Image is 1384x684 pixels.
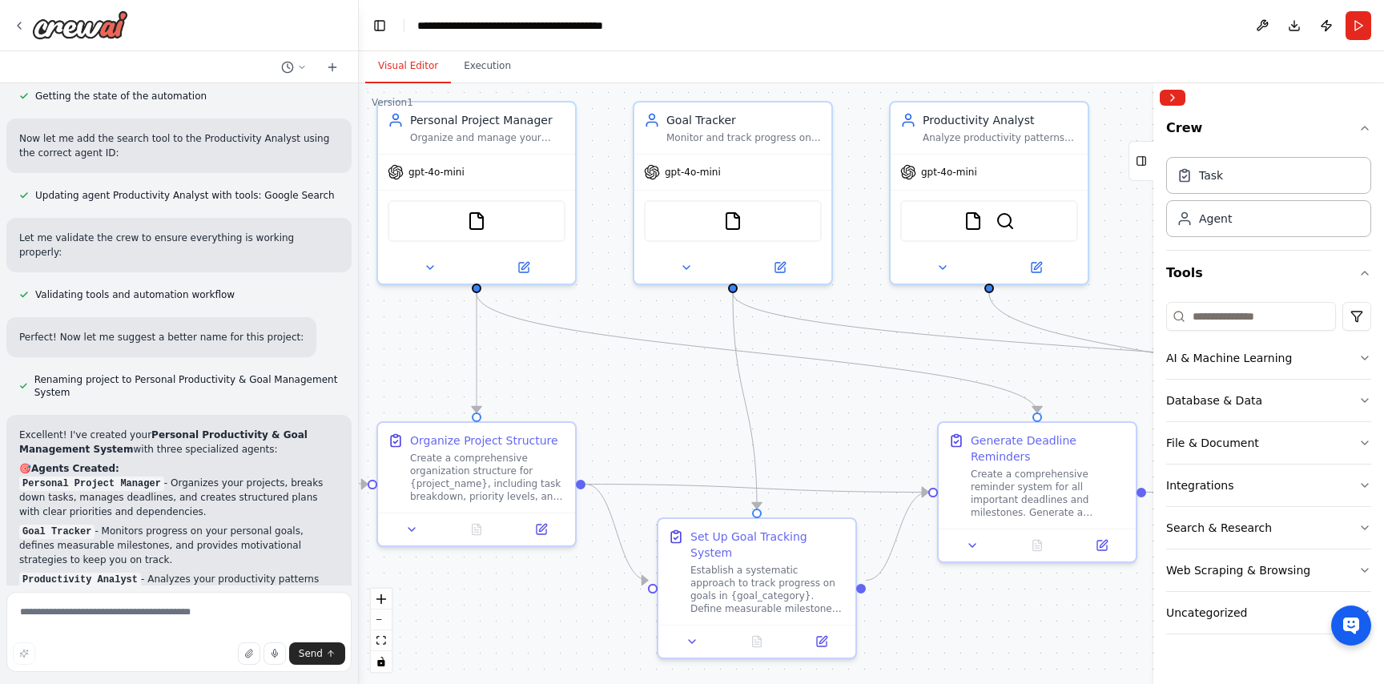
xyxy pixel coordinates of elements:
div: Analyze productivity patterns and provide actionable insights to improve focus and efficiency in ... [923,131,1078,144]
p: Let me validate the crew to ensure everything is working properly: [19,231,339,260]
div: Version 1 [372,96,413,109]
button: Crew [1166,112,1371,151]
h2: 🎯 [19,461,339,476]
div: AI & Machine Learning [1166,350,1292,366]
div: Create a comprehensive organization structure for {project_name}, including task breakdown, prior... [410,452,565,503]
button: Open in side panel [734,258,825,277]
div: Organize Project StructureCreate a comprehensive organization structure for {project_name}, inclu... [376,421,577,547]
span: gpt-4o-mini [921,166,977,179]
p: Excellent! I've created your with three specialized agents: [19,428,339,457]
p: - Organizes your projects, breaks down tasks, manages deadlines, and creates structured plans wit... [19,476,339,519]
div: Establish a systematic approach to track progress on goals in {goal_category}. Define measurable ... [690,564,846,615]
button: Open in side panel [1074,536,1129,555]
span: Renaming project to Personal Productivity & Goal Management System [34,373,339,399]
button: Open in side panel [478,258,569,277]
button: Collapse right sidebar [1160,90,1185,106]
img: SerplyWebSearchTool [996,211,1015,231]
button: Improve this prompt [13,642,35,665]
div: React Flow controls [371,589,392,672]
button: Toggle Sidebar [1147,83,1160,684]
img: FileReadTool [723,211,742,231]
span: Getting the state of the automation [35,90,207,103]
div: Create a comprehensive reminder system for all important deadlines and milestones. Generate a sch... [971,468,1126,519]
img: FileReadTool [467,211,486,231]
button: Integrations [1166,465,1371,506]
div: Crew [1166,151,1371,250]
button: Search & Research [1166,507,1371,549]
button: Tools [1166,251,1371,296]
div: Uncategorized [1166,605,1247,621]
div: Productivity AnalystAnalyze productivity patterns and provide actionable insights to improve focu... [889,101,1089,285]
span: gpt-4o-mini [408,166,465,179]
button: Open in side panel [513,520,569,539]
div: Task [1199,167,1223,183]
g: Edge from b17c2769-ce4e-41a8-a5f8-de8f9d0df8fb to 3e403e74-2a4d-41ce-88ba-ab7fe13ba507 [866,485,928,589]
div: Goal TrackerMonitor and track progress on personal goals for {goal_category}. Provide regular upd... [633,101,833,285]
button: zoom out [371,610,392,630]
g: Edge from b122edf5-768b-4d38-8d63-c5ec2c0136e8 to b17c2769-ce4e-41a8-a5f8-de8f9d0df8fb [725,293,765,509]
button: AI & Machine Learning [1166,337,1371,379]
strong: Agents Created: [31,463,119,474]
div: Set Up Goal Tracking SystemEstablish a systematic approach to track progress on goals in {goal_ca... [657,517,857,659]
code: Personal Project Manager [19,477,164,491]
div: Set Up Goal Tracking System [690,529,846,561]
g: Edge from triggers to 027614a8-c860-41ee-901c-a9ac8cf7d375 [299,453,368,493]
div: Integrations [1166,477,1233,493]
div: Productivity Analyst [923,112,1078,128]
span: Validating tools and automation workflow [35,288,235,301]
button: toggle interactivity [371,651,392,672]
div: Search & Research [1166,520,1272,536]
div: Generate Deadline Reminders [971,433,1126,465]
g: Edge from 3e403e74-2a4d-41ce-88ba-ab7fe13ba507 to e9ac5cea-b724-4d42-93d0-f0c256d35bd2 [1146,485,1209,501]
div: Personal Project ManagerOrganize and manage your personal projects by tracking tasks, deadlines, ... [376,101,577,285]
button: Hide left sidebar [368,14,391,37]
strong: Personal Productivity & Goal Management System [19,429,308,455]
code: Productivity Analyst [19,573,141,587]
button: Uncategorized [1166,592,1371,634]
button: No output available [723,632,791,651]
g: Edge from 027614a8-c860-41ee-901c-a9ac8cf7d375 to 3e403e74-2a4d-41ce-88ba-ab7fe13ba507 [585,477,928,501]
div: Goal Tracker [666,112,822,128]
code: Goal Tracker [19,525,95,539]
button: Database & Data [1166,380,1371,421]
g: Edge from 02cb114b-84db-470d-94af-62f0ff5632f7 to e9ac5cea-b724-4d42-93d0-f0c256d35bd2 [981,293,1326,412]
p: Perfect! Now let me suggest a better name for this project: [19,330,304,344]
div: Organize Project Structure [410,433,558,449]
nav: breadcrumb [417,18,658,34]
button: fit view [371,630,392,651]
button: Web Scraping & Browsing [1166,549,1371,591]
p: Now let me add the search tool to the Productivity Analyst using the correct agent ID: [19,131,339,160]
div: Organize and manage your personal projects by tracking tasks, deadlines, and project status for {... [410,131,565,144]
div: Database & Data [1166,392,1262,408]
button: No output available [443,520,511,539]
button: Execution [451,50,524,83]
span: Updating agent Productivity Analyst with tools: Google Search [35,189,335,202]
button: Visual Editor [365,50,451,83]
img: FileReadTool [964,211,983,231]
button: No output available [1004,536,1072,555]
p: - Analyzes your productivity patterns using web research capabilities to identify peak performanc... [19,572,339,615]
button: zoom in [371,589,392,610]
img: Logo [32,10,128,39]
button: Upload files [238,642,260,665]
div: Monitor and track progress on personal goals for {goal_category}. Provide regular updates on achi... [666,131,822,144]
button: Switch to previous chat [275,58,313,77]
p: - Monitors progress on your personal goals, defines measurable milestones, and provides motivatio... [19,524,339,567]
span: gpt-4o-mini [665,166,721,179]
div: Tools [1166,296,1371,647]
button: Open in side panel [991,258,1081,277]
div: Web Scraping & Browsing [1166,562,1310,578]
button: Open in side panel [794,632,849,651]
g: Edge from e430da20-2f14-479b-a8a9-25487c4b16fe to 3e403e74-2a4d-41ce-88ba-ab7fe13ba507 [469,293,1045,412]
div: Agent [1199,211,1232,227]
g: Edge from e430da20-2f14-479b-a8a9-25487c4b16fe to 027614a8-c860-41ee-901c-a9ac8cf7d375 [469,293,485,412]
button: Click to speak your automation idea [264,642,286,665]
div: File & Document [1166,435,1259,451]
g: Edge from 027614a8-c860-41ee-901c-a9ac8cf7d375 to b17c2769-ce4e-41a8-a5f8-de8f9d0df8fb [585,477,648,589]
div: Personal Project Manager [410,112,565,128]
div: Generate Deadline RemindersCreate a comprehensive reminder system for all important deadlines and... [937,421,1137,563]
button: Start a new chat [320,58,345,77]
button: Send [289,642,345,665]
span: Send [299,647,323,660]
button: File & Document [1166,422,1371,464]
